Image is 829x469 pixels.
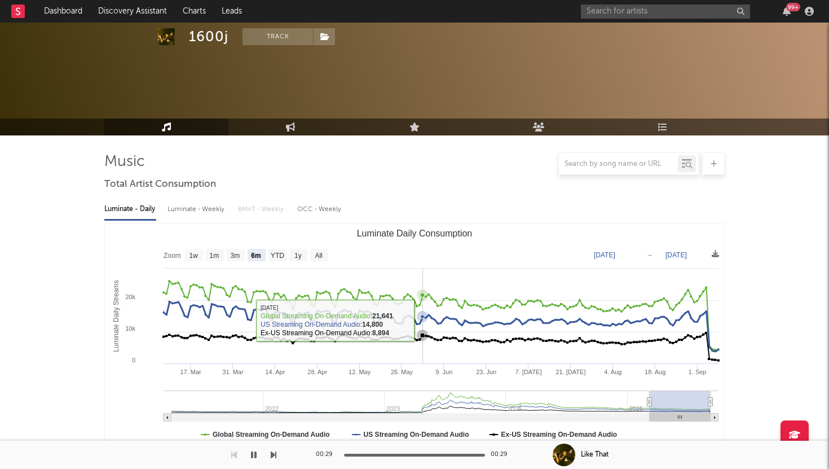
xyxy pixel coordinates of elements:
text: Ex-US Streaming On-Demand Audio [501,431,618,439]
text: [DATE] [665,251,687,259]
button: Track [242,28,313,45]
text: 12. May [349,369,371,375]
div: Like That [581,450,608,460]
text: → [646,251,653,259]
div: 00:29 [316,448,338,462]
button: 99+ [783,7,791,16]
text: Zoom [164,252,181,260]
input: Search by song name or URL [559,160,678,169]
text: 21. [DATE] [555,369,585,375]
text: 7. [DATE] [515,369,542,375]
text: 20k [125,293,135,300]
text: 26. May [391,369,413,375]
text: 1w [189,252,199,260]
input: Search for artists [581,5,750,19]
text: 10k [125,325,135,332]
text: 18. Aug [645,369,665,375]
text: Global Streaming On-Demand Audio [213,431,330,439]
text: 1y [294,252,302,260]
div: 1600j [189,28,228,45]
div: 00:29 [491,448,513,462]
text: 4. Aug [604,369,621,375]
div: OCC - Weekly [297,200,342,219]
text: 17. Mar [180,369,201,375]
text: All [315,252,322,260]
text: 1m [210,252,219,260]
div: Luminate - Weekly [167,200,227,219]
text: 9. Jun [435,369,452,375]
text: [DATE] [594,251,615,259]
div: Luminate - Daily [104,200,156,219]
text: YTD [271,252,284,260]
text: 23. Jun [476,369,496,375]
text: Luminate Daily Consumption [357,229,473,238]
text: 0 [132,357,135,363]
text: 28. Apr [307,369,327,375]
text: Luminate Daily Streams [112,280,120,352]
div: 99 + [786,3,800,11]
text: US Streaming On-Demand Audio [364,431,469,439]
text: 3m [231,252,240,260]
svg: Luminate Daily Consumption [105,224,724,450]
text: 1. Sep [689,369,707,375]
text: 31. Mar [222,369,244,375]
text: 6m [251,252,261,260]
text: 14. Apr [265,369,285,375]
span: Total Artist Consumption [104,178,216,191]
